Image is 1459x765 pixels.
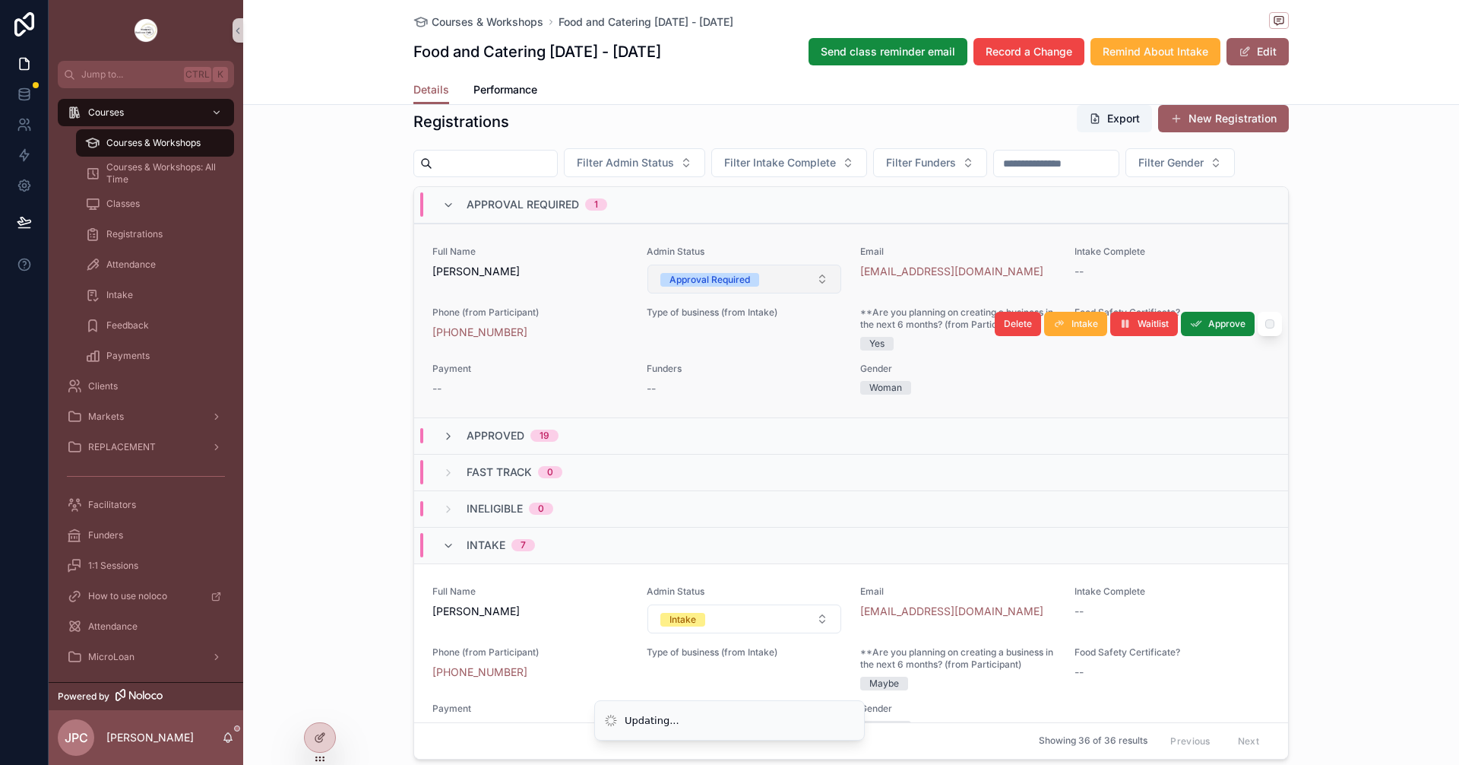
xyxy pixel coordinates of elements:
span: REPLACEMENT [88,441,156,453]
span: Attendance [106,259,156,271]
span: Type of business (from Intake) [647,646,843,659]
a: REPLACEMENT [58,433,234,461]
span: Payment [432,703,628,715]
span: Admin Status [647,586,843,598]
span: Attendance [88,621,138,633]
span: Courses & Workshops [106,137,201,149]
span: Email [860,586,1056,598]
span: Type of business (from Intake) [647,306,843,319]
a: Performance [473,76,537,106]
span: Gender [860,363,1056,375]
button: Jump to...CtrlK [58,61,234,88]
div: Approval Required [669,273,750,287]
div: Woman [869,721,902,735]
span: **Are you planning on creating a business in the next 6 months? (from Participant) [860,306,1056,331]
span: Courses [88,106,124,119]
span: -- [1074,264,1084,279]
a: Courses [58,99,234,126]
a: Courses & Workshops: All Time [76,160,234,187]
div: Yes [869,337,885,351]
div: 0 [538,503,544,515]
span: Intake Complete [1074,246,1271,258]
a: [PHONE_NUMBER] [432,325,527,340]
a: [PHONE_NUMBER] [432,665,527,680]
a: Powered by [49,682,243,710]
button: Select Button [1125,148,1235,177]
span: Intake [467,538,505,553]
a: Funders [58,522,234,549]
button: Select Button [711,148,867,177]
span: Approve [1208,318,1245,330]
a: Markets [58,403,234,430]
span: Payments [106,350,150,362]
span: Intake Complete [1074,586,1271,598]
h1: Food and Catering [DATE] - [DATE] [413,41,661,62]
span: Powered by [58,690,109,703]
button: Delete [995,312,1041,336]
span: Ineligible [467,501,523,516]
span: Payment [432,363,628,375]
button: Select Button [647,605,842,633]
a: Facilitators [58,491,234,519]
span: Courses & Workshops [432,14,543,30]
a: Classes [76,190,234,217]
span: Facilitators [88,499,136,511]
button: Select Button [873,148,987,177]
span: MicroLoan [88,651,135,663]
span: Showing 36 of 36 results [1039,735,1147,748]
span: Ctrl [184,67,211,82]
span: Intake [1071,318,1098,330]
a: Registrations [76,221,234,248]
span: Approval Required [467,197,579,212]
a: Food and Catering [DATE] - [DATE] [559,14,733,30]
a: Clients [58,373,234,400]
a: Courses & Workshops [76,129,234,157]
span: Filter Intake Complete [724,155,836,170]
div: scrollable content [49,88,243,682]
span: Classes [106,198,140,210]
span: Details [413,82,449,97]
span: -- [647,381,656,396]
button: Edit [1226,38,1289,65]
a: Payments [76,342,234,370]
span: Email [860,246,1056,258]
img: App logo [134,18,158,43]
span: JPC [65,728,88,747]
div: 1 [594,198,598,211]
span: Remind About Intake [1103,44,1208,59]
a: Details [413,76,449,105]
span: Filter Gender [1138,155,1204,170]
span: K [214,68,226,81]
button: Waitlist [1110,312,1178,336]
span: Clients [88,380,118,392]
a: Full Name[PERSON_NAME]Admin StatusSelect ButtonEmail[EMAIL_ADDRESS][DOMAIN_NAME]Intake Complete--... [414,563,1288,757]
a: Courses & Workshops [413,14,543,30]
span: Phone (from Participant) [432,646,628,659]
span: Approved [467,428,524,443]
span: Fast Track [467,465,532,480]
a: Intake [76,281,234,309]
a: Attendance [76,251,234,278]
a: Full Name[PERSON_NAME]Admin StatusSelect ButtonEmail[EMAIL_ADDRESS][DOMAIN_NAME]Intake Complete--... [414,224,1288,417]
span: Performance [473,82,537,97]
button: Export [1077,105,1152,132]
span: Feedback [106,319,149,332]
span: Phone (from Participant) [432,306,628,319]
div: Intake [669,613,696,627]
span: Markets [88,411,124,423]
a: [EMAIL_ADDRESS][DOMAIN_NAME] [860,264,1043,279]
span: -- [1074,604,1084,619]
span: -- [432,721,441,736]
span: Send class reminder email [821,44,955,59]
span: Funders [647,363,843,375]
span: How to use noloco [88,590,167,602]
span: Jump to... [81,68,178,81]
span: Food Safety Certificate? [1074,646,1271,659]
span: [PERSON_NAME] [432,604,628,619]
button: Select Button [564,148,705,177]
a: 1:1 Sessions [58,552,234,579]
button: Approve [1181,312,1255,336]
span: Full Name [432,246,628,258]
div: 0 [547,466,553,478]
a: [EMAIL_ADDRESS][DOMAIN_NAME] [860,604,1043,619]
